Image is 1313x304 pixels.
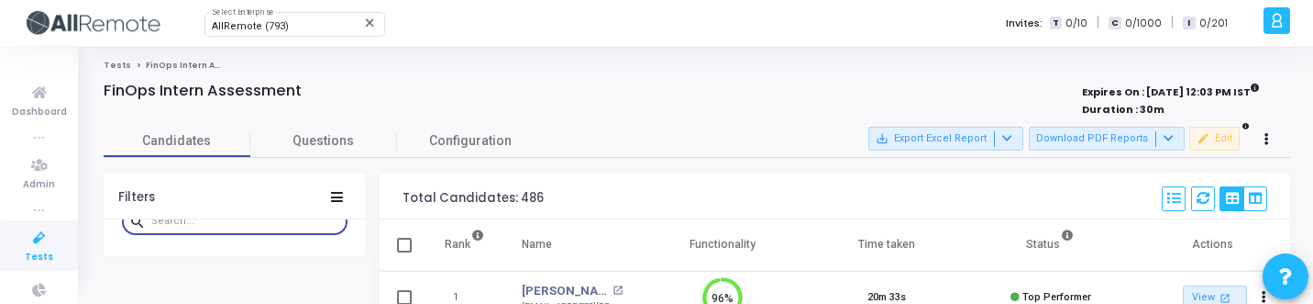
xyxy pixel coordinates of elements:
[104,131,250,151] span: Candidates
[23,177,55,193] span: Admin
[1125,16,1162,31] span: 0/1000
[1197,132,1209,145] mat-icon: edit
[363,16,378,30] mat-icon: Clear
[23,5,160,41] img: logo
[1171,13,1174,32] span: |
[1029,127,1185,151] button: Download PDF Reports
[104,82,302,100] h4: FinOps Intern Assessment
[1109,17,1120,30] span: C
[868,127,1023,151] button: Export Excel Report
[1050,17,1062,30] span: T
[146,60,267,71] span: FinOps Intern Assessment
[1065,16,1087,31] span: 0/10
[641,220,805,271] th: Functionality
[12,105,67,120] span: Dashboard
[129,213,151,230] mat-icon: search
[1199,16,1228,31] span: 0/201
[250,131,397,151] span: Questions
[858,234,915,254] div: Time taken
[1082,102,1164,117] strong: Duration : 30m
[104,60,1290,72] nav: breadcrumb
[522,282,608,300] a: [PERSON_NAME]
[876,132,888,145] mat-icon: save_alt
[969,220,1133,271] th: Status
[1097,13,1099,32] span: |
[1006,16,1043,31] label: Invites:
[104,252,366,280] button: Candidate Status
[1183,17,1195,30] span: I
[522,234,552,254] div: Name
[429,131,512,151] span: Configuration
[1082,80,1260,100] strong: Expires On : [DATE] 12:03 PM IST
[1219,186,1267,211] div: View Options
[25,250,53,265] span: Tests
[1132,220,1296,271] th: Actions
[151,216,340,227] input: Search...
[425,220,503,271] th: Rank
[212,20,289,32] span: AllRemote (793)
[403,191,544,206] div: Total Candidates: 486
[612,286,623,296] mat-icon: open_in_new
[1189,127,1240,151] button: Edit
[118,190,155,205] div: Filters
[104,60,131,71] a: Tests
[1022,291,1091,303] span: Top Performer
